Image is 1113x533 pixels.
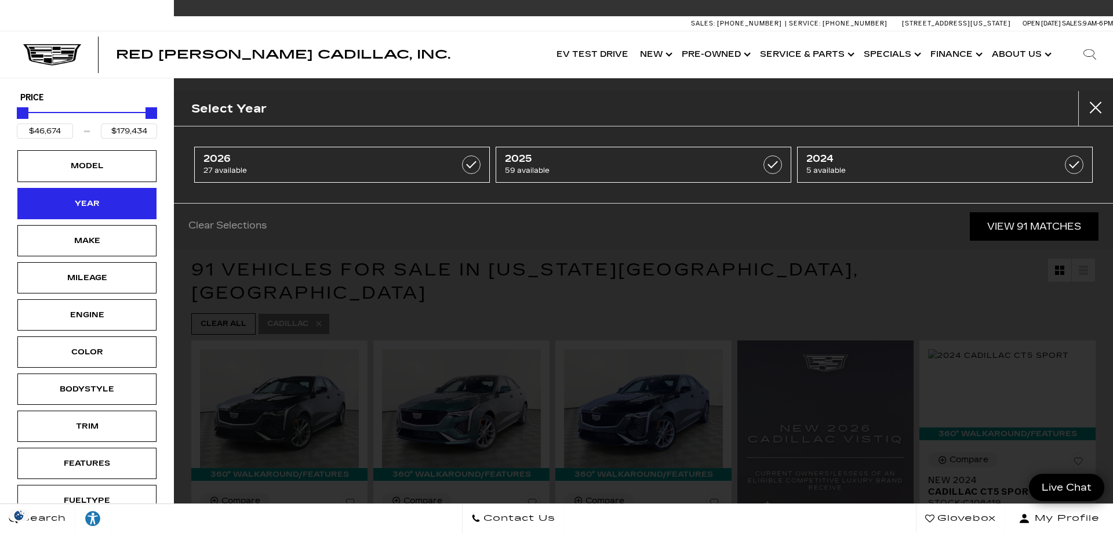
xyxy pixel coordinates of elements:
div: Explore your accessibility options [75,510,110,527]
div: Minimum Price [17,107,28,119]
a: 202627 available [194,147,490,183]
span: 2026 [203,153,439,165]
a: Contact Us [462,504,565,533]
a: View 91 Matches [970,212,1099,241]
button: Open user profile menu [1005,504,1113,533]
div: MakeMake [17,225,157,256]
div: ColorColor [17,336,157,368]
img: Cadillac Dark Logo with Cadillac White Text [23,44,81,66]
div: Make [58,234,116,247]
span: Glovebox [934,510,996,527]
span: Search [18,510,66,527]
div: Color [58,346,116,358]
div: Fueltype [58,494,116,507]
div: EngineEngine [17,299,157,331]
span: 5 available [806,165,1042,176]
span: Contact Us [481,510,555,527]
span: 9 AM-6 PM [1083,20,1113,27]
span: 2025 [505,153,740,165]
div: Model [58,159,116,172]
div: Maximum Price [146,107,157,119]
a: 20245 available [797,147,1093,183]
span: Open [DATE] [1023,20,1061,27]
a: Live Chat [1029,474,1104,501]
h5: Price [20,93,154,103]
a: Service & Parts [754,31,858,78]
a: Sales: [PHONE_NUMBER] [691,20,785,27]
div: FeaturesFeatures [17,448,157,479]
span: [PHONE_NUMBER] [823,20,888,27]
div: Mileage [58,271,116,284]
a: EV Test Drive [551,31,634,78]
span: [PHONE_NUMBER] [717,20,782,27]
div: FueltypeFueltype [17,485,157,516]
a: Explore your accessibility options [75,504,111,533]
a: 202559 available [496,147,791,183]
span: 2024 [806,153,1042,165]
a: Service: [PHONE_NUMBER] [785,20,890,27]
span: Sales: [691,20,715,27]
span: Red [PERSON_NAME] Cadillac, Inc. [116,48,450,61]
span: 59 available [505,165,740,176]
div: Trim [58,420,116,433]
span: Live Chat [1036,481,1097,494]
div: TrimTrim [17,411,157,442]
div: BodystyleBodystyle [17,374,157,405]
a: Red [PERSON_NAME] Cadillac, Inc. [116,49,450,60]
h2: Select Year [191,99,267,118]
input: Maximum [101,124,157,139]
a: Pre-Owned [676,31,754,78]
a: Clear Selections [188,220,267,234]
div: MileageMileage [17,262,157,293]
div: Features [58,457,116,470]
span: Service: [789,20,821,27]
input: Minimum [17,124,73,139]
div: Year [58,197,116,210]
a: Finance [925,31,986,78]
div: Price [17,103,157,139]
a: New [634,31,676,78]
img: Opt-Out Icon [6,509,32,521]
div: Search [1067,31,1113,78]
div: Bodystyle [58,383,116,396]
div: YearYear [17,188,157,219]
a: [STREET_ADDRESS][US_STATE] [902,20,1011,27]
div: ModelModel [17,150,157,182]
section: Click to Open Cookie Consent Modal [6,509,32,521]
span: My Profile [1030,510,1100,527]
a: Specials [858,31,925,78]
a: Glovebox [916,504,1005,533]
span: 27 available [203,165,439,176]
div: Engine [58,309,116,321]
button: Close [1078,91,1113,126]
span: Sales: [1062,20,1083,27]
a: About Us [986,31,1055,78]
